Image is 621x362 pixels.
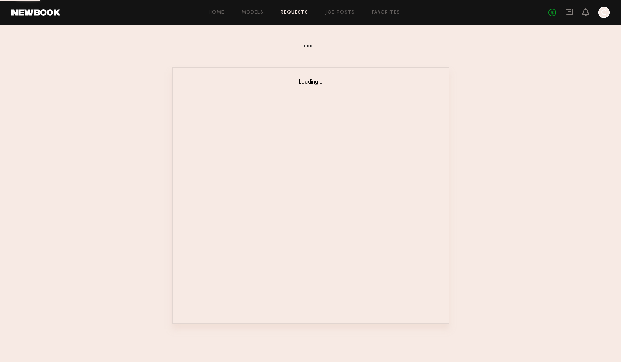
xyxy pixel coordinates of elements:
[209,10,225,15] a: Home
[598,7,610,18] a: C
[372,10,400,15] a: Favorites
[172,31,449,50] div: ...
[281,10,308,15] a: Requests
[325,10,355,15] a: Job Posts
[187,79,434,85] div: Loading...
[242,10,264,15] a: Models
